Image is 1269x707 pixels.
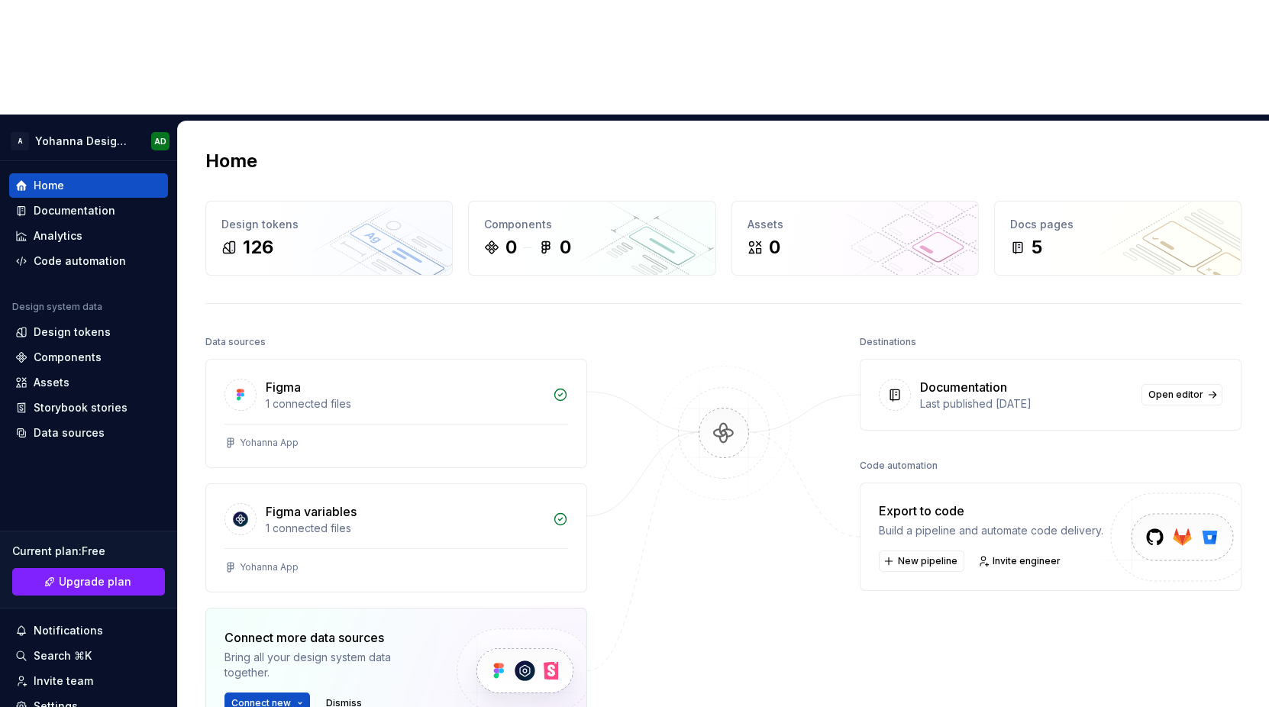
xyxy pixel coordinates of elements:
[266,396,544,412] div: 1 connected files
[34,375,69,390] div: Assets
[221,217,437,232] div: Design tokens
[205,331,266,353] div: Data sources
[994,201,1242,276] a: Docs pages5
[484,217,699,232] div: Components
[11,132,29,150] div: A
[34,673,93,689] div: Invite team
[34,623,103,638] div: Notifications
[879,550,964,572] button: New pipeline
[879,523,1103,538] div: Build a pipeline and automate code delivery.
[266,378,301,396] div: Figma
[240,561,299,573] div: Yohanna App
[34,203,115,218] div: Documentation
[9,421,168,445] a: Data sources
[9,370,168,395] a: Assets
[1141,384,1222,405] a: Open editor
[34,648,92,663] div: Search ⌘K
[468,201,715,276] a: Components00
[9,345,168,370] a: Components
[9,173,168,198] a: Home
[34,228,82,244] div: Analytics
[9,249,168,273] a: Code automation
[240,437,299,449] div: Yohanna App
[993,555,1061,567] span: Invite engineer
[154,135,166,147] div: AD
[34,425,105,441] div: Data sources
[1010,217,1225,232] div: Docs pages
[9,618,168,643] button: Notifications
[9,669,168,693] a: Invite team
[748,217,963,232] div: Assets
[974,550,1067,572] a: Invite engineer
[505,235,517,260] div: 0
[9,199,168,223] a: Documentation
[898,555,957,567] span: New pipeline
[12,301,102,313] div: Design system data
[224,628,431,647] div: Connect more data sources
[1148,389,1203,401] span: Open editor
[59,574,131,589] span: Upgrade plan
[34,324,111,340] div: Design tokens
[34,253,126,269] div: Code automation
[879,502,1103,520] div: Export to code
[9,644,168,668] button: Search ⌘K
[9,224,168,248] a: Analytics
[1032,235,1042,260] div: 5
[205,149,257,173] h2: Home
[205,483,587,592] a: Figma variables1 connected filesYohanna App
[34,400,128,415] div: Storybook stories
[920,396,1132,412] div: Last published [DATE]
[920,378,1007,396] div: Documentation
[3,124,174,157] button: AYohanna Design SystemAD
[34,350,102,365] div: Components
[205,359,587,468] a: Figma1 connected filesYohanna App
[9,320,168,344] a: Design tokens
[731,201,979,276] a: Assets0
[560,235,571,260] div: 0
[224,650,431,680] div: Bring all your design system data together.
[205,201,453,276] a: Design tokens126
[266,521,544,536] div: 1 connected files
[12,568,165,596] a: Upgrade plan
[860,455,938,476] div: Code automation
[35,134,133,149] div: Yohanna Design System
[860,331,916,353] div: Destinations
[769,235,780,260] div: 0
[12,544,165,559] div: Current plan : Free
[34,178,64,193] div: Home
[243,235,273,260] div: 126
[266,502,357,521] div: Figma variables
[9,395,168,420] a: Storybook stories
